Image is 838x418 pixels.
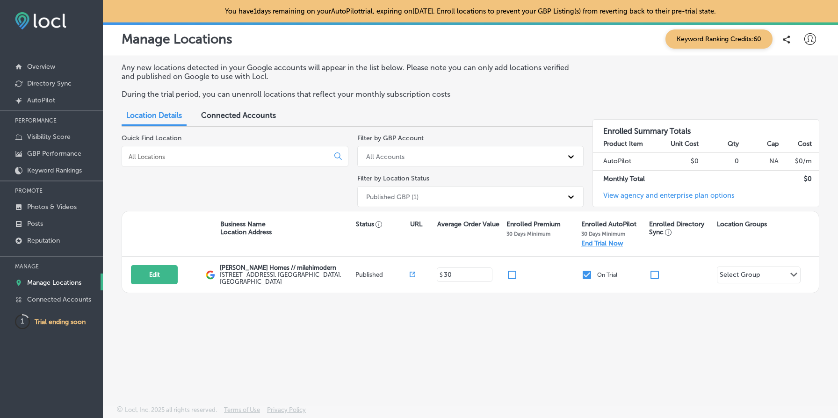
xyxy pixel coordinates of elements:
[593,153,659,170] td: AutoPilot
[126,111,182,120] span: Location Details
[128,152,327,161] input: All Locations
[603,140,643,148] strong: Product Item
[27,166,82,174] p: Keyword Rankings
[122,134,181,142] label: Quick Find Location
[125,406,217,413] p: Locl, Inc. 2025 all rights reserved.
[27,133,71,141] p: Visibility Score
[131,265,178,284] button: Edit
[357,134,424,142] label: Filter by GBP Account
[220,264,353,271] p: [PERSON_NAME] Homes // milehimodern
[597,272,617,278] p: On Trial
[35,318,86,326] p: Trial ending soon
[581,231,625,237] p: 30 Days Minimum
[21,317,24,325] text: 1
[699,153,739,170] td: 0
[27,96,55,104] p: AutoPilot
[267,406,306,418] a: Privacy Policy
[739,153,779,170] td: NA
[649,220,712,236] p: Enrolled Directory Sync
[506,231,550,237] p: 30 Days Minimum
[206,270,215,280] img: logo
[355,271,410,278] p: Published
[506,220,561,228] p: Enrolled Premium
[720,271,760,281] div: Select Group
[220,220,272,236] p: Business Name Location Address
[27,150,81,158] p: GBP Performance
[366,193,419,201] div: Published GBP (1)
[739,136,779,153] th: Cap
[581,239,623,247] p: End Trial Now
[122,31,232,47] p: Manage Locations
[224,406,260,418] a: Terms of Use
[699,136,739,153] th: Qty
[437,220,499,228] p: Average Order Value
[27,237,60,245] p: Reputation
[27,63,55,71] p: Overview
[593,191,735,207] a: View agency and enterprise plan options
[122,63,575,81] p: Any new locations detected in your Google accounts will appear in the list below. Please note you...
[27,203,77,211] p: Photos & Videos
[581,220,636,228] p: Enrolled AutoPilot
[27,279,81,287] p: Manage Locations
[201,111,276,120] span: Connected Accounts
[27,79,72,87] p: Directory Sync
[225,7,716,15] p: You have 1 days remaining on your AutoPilot trial, expiring on [DATE] . Enroll locations to preve...
[593,120,819,136] h3: Enrolled Summary Totals
[356,220,410,228] p: Status
[779,153,819,170] td: $ 0 /m
[122,90,575,99] p: During the trial period, you can unenroll locations that reflect your monthly subscription costs
[440,272,443,278] p: $
[665,29,773,49] span: Keyword Ranking Credits: 60
[220,271,353,285] label: [STREET_ADDRESS] , [GEOGRAPHIC_DATA], [GEOGRAPHIC_DATA]
[779,170,819,187] td: $ 0
[717,220,767,228] p: Location Groups
[366,152,405,160] div: All Accounts
[410,220,422,228] p: URL
[27,295,91,303] p: Connected Accounts
[15,12,66,29] img: fda3e92497d09a02dc62c9cd864e3231.png
[593,170,659,187] td: Monthly Total
[659,136,699,153] th: Unit Cost
[357,174,429,182] label: Filter by Location Status
[659,153,699,170] td: $0
[779,136,819,153] th: Cost
[27,220,43,228] p: Posts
